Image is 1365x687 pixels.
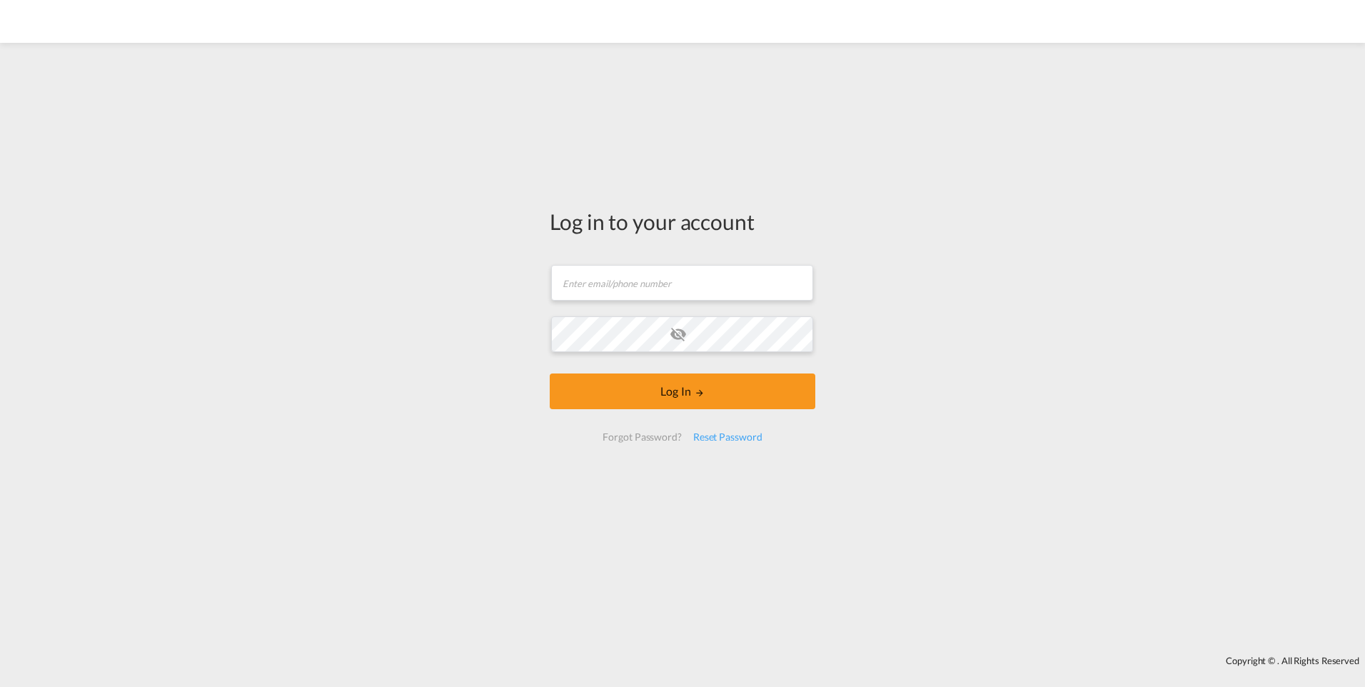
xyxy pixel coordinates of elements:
[550,206,815,236] div: Log in to your account
[670,326,687,343] md-icon: icon-eye-off
[551,265,813,301] input: Enter email/phone number
[550,373,815,409] button: LOGIN
[687,424,768,450] div: Reset Password
[597,424,687,450] div: Forgot Password?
